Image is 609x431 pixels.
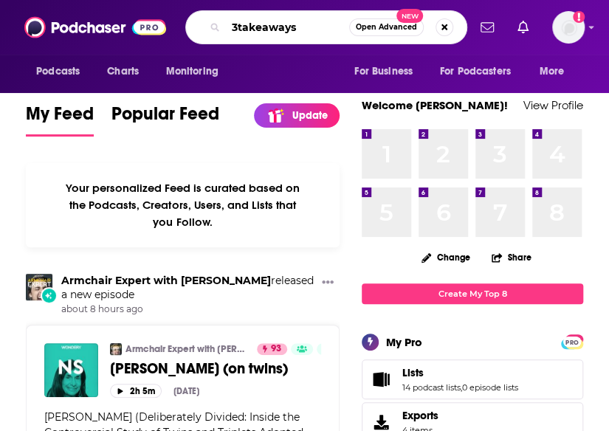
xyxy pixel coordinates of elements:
a: View Profile [523,98,583,112]
a: Armchair Expert with Dax Shepard [61,274,271,287]
span: Exports [402,409,438,422]
a: PRO [563,335,581,346]
a: Active [317,343,357,355]
a: Create My Top 8 [362,283,583,303]
a: My Feed [26,103,94,137]
span: Logged in as LBPublicity2 [552,11,585,44]
div: [DATE] [173,386,199,396]
a: Lists [367,369,396,390]
span: Podcasts [36,61,80,82]
span: 93 [271,342,281,356]
img: Armchair Expert with Dax Shepard [26,274,52,300]
span: Open Advanced [356,24,417,31]
button: open menu [430,58,532,86]
button: 2h 5m [110,384,162,398]
button: Show More Button [316,274,340,292]
a: 93 [257,343,287,355]
img: Armchair Expert with Dax Shepard [110,343,122,355]
button: open menu [26,58,99,86]
a: Welcome [PERSON_NAME]! [362,98,508,112]
a: Show notifications dropdown [475,15,500,40]
span: Popular Feed [111,103,219,134]
a: 0 episode lists [462,382,518,393]
span: For Podcasters [440,61,511,82]
a: 14 podcast lists [402,382,461,393]
span: Monitoring [165,61,218,82]
span: Lists [362,359,583,399]
button: Share [491,243,532,272]
span: PRO [563,337,581,348]
button: Show profile menu [552,11,585,44]
img: Podchaser - Follow, Share and Rate Podcasts [24,13,166,41]
div: Search podcasts, credits, & more... [185,10,467,44]
div: New Episode [41,287,57,303]
img: Nancy Segal (on twins) [44,343,98,397]
span: , [461,382,462,393]
button: open menu [155,58,237,86]
span: [PERSON_NAME] (on twins) [110,359,288,378]
button: open menu [529,58,583,86]
a: Popular Feed [111,103,219,137]
span: Charts [107,61,139,82]
a: [PERSON_NAME] (on twins) [110,359,320,378]
a: Show notifications dropdown [512,15,534,40]
a: Charts [97,58,148,86]
img: User Profile [552,11,585,44]
p: Update [292,109,328,122]
h3: released a new episode [61,274,315,302]
span: New [396,9,423,23]
div: Your personalized Feed is curated based on the Podcasts, Creators, Users, and Lists that you Follow. [26,163,339,247]
a: Update [254,103,340,128]
div: My Pro [386,335,422,349]
a: Armchair Expert with [PERSON_NAME] [125,343,247,355]
button: Change [413,248,479,266]
span: My Feed [26,103,94,134]
svg: Add a profile image [573,11,585,23]
span: More [540,61,565,82]
span: Lists [402,366,424,379]
span: For Business [354,61,413,82]
button: Open AdvancedNew [349,18,424,36]
a: Lists [402,366,518,379]
span: about 8 hours ago [61,303,315,316]
button: open menu [344,58,431,86]
input: Search podcasts, credits, & more... [226,15,349,39]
